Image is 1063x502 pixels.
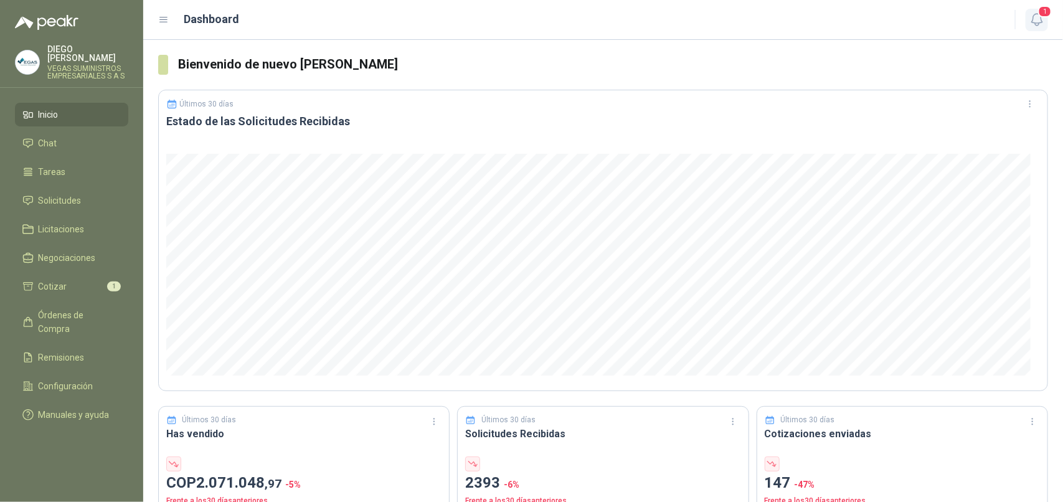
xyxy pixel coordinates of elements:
[39,136,57,150] span: Chat
[107,282,121,291] span: 1
[765,426,1040,442] h3: Cotizaciones enviadas
[39,379,93,393] span: Configuración
[15,160,128,184] a: Tareas
[15,189,128,212] a: Solicitudes
[184,11,240,28] h1: Dashboard
[39,280,67,293] span: Cotizar
[182,414,237,426] p: Últimos 30 días
[196,474,281,491] span: 2.071.048
[39,108,59,121] span: Inicio
[39,351,85,364] span: Remisiones
[39,194,82,207] span: Solicitudes
[1026,9,1048,31] button: 1
[285,480,301,490] span: -5 %
[15,15,78,30] img: Logo peakr
[15,303,128,341] a: Órdenes de Compra
[166,471,442,495] p: COP
[166,114,1040,129] h3: Estado de las Solicitudes Recibidas
[15,403,128,427] a: Manuales y ayuda
[465,426,740,442] h3: Solicitudes Recibidas
[178,55,1048,74] h3: Bienvenido de nuevo [PERSON_NAME]
[795,480,815,490] span: -47 %
[16,50,39,74] img: Company Logo
[15,275,128,298] a: Cotizar1
[39,308,116,336] span: Órdenes de Compra
[15,103,128,126] a: Inicio
[265,476,281,491] span: ,97
[39,165,66,179] span: Tareas
[15,217,128,241] a: Licitaciones
[39,222,85,236] span: Licitaciones
[39,251,96,265] span: Negociaciones
[39,408,110,422] span: Manuales y ayuda
[47,65,128,80] p: VEGAS SUMINISTROS EMPRESARIALES S A S
[504,480,519,490] span: -6 %
[180,100,234,108] p: Últimos 30 días
[780,414,834,426] p: Últimos 30 días
[15,246,128,270] a: Negociaciones
[481,414,536,426] p: Últimos 30 días
[465,471,740,495] p: 2393
[1038,6,1052,17] span: 1
[15,346,128,369] a: Remisiones
[166,426,442,442] h3: Has vendido
[47,45,128,62] p: DIEGO [PERSON_NAME]
[765,471,1040,495] p: 147
[15,131,128,155] a: Chat
[15,374,128,398] a: Configuración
